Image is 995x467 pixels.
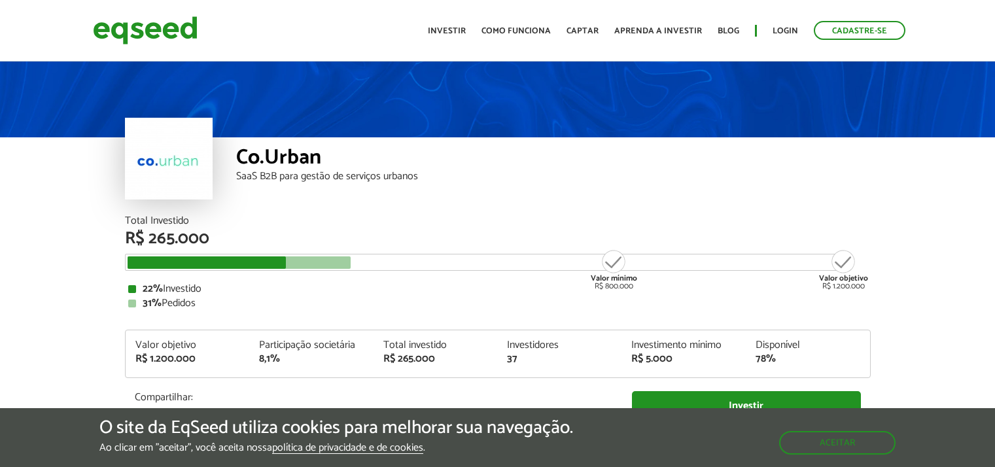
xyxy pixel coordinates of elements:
div: 37 [507,354,612,364]
div: Valor objetivo [135,340,240,351]
a: Como funciona [481,27,551,35]
div: Total investido [383,340,488,351]
a: política de privacidade e de cookies [272,443,423,454]
div: Investido [128,284,867,294]
div: Disponível [756,340,860,351]
div: 8,1% [259,354,364,364]
p: Compartilhar: [135,391,612,404]
div: Investidores [507,340,612,351]
div: Co.Urban [236,147,871,171]
a: Investir [632,391,861,421]
div: Pedidos [128,298,867,309]
div: Participação societária [259,340,364,351]
p: Ao clicar em "aceitar", você aceita nossa . [99,441,573,454]
strong: 31% [143,294,162,312]
strong: Valor mínimo [591,272,637,285]
div: SaaS B2B para gestão de serviços urbanos [236,171,871,182]
div: R$ 265.000 [383,354,488,364]
a: Aprenda a investir [614,27,702,35]
strong: 22% [143,280,163,298]
button: Aceitar [779,431,896,455]
a: Captar [567,27,599,35]
div: R$ 5.000 [631,354,736,364]
a: Blog [718,27,739,35]
div: R$ 1.200.000 [819,249,868,290]
a: Login [773,27,798,35]
a: Investir [428,27,466,35]
div: R$ 1.200.000 [135,354,240,364]
div: R$ 265.000 [125,230,871,247]
div: Investimento mínimo [631,340,736,351]
div: 78% [756,354,860,364]
h5: O site da EqSeed utiliza cookies para melhorar sua navegação. [99,418,573,438]
div: R$ 800.000 [589,249,638,290]
div: Total Investido [125,216,871,226]
a: Cadastre-se [814,21,905,40]
img: EqSeed [93,13,198,48]
strong: Valor objetivo [819,272,868,285]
